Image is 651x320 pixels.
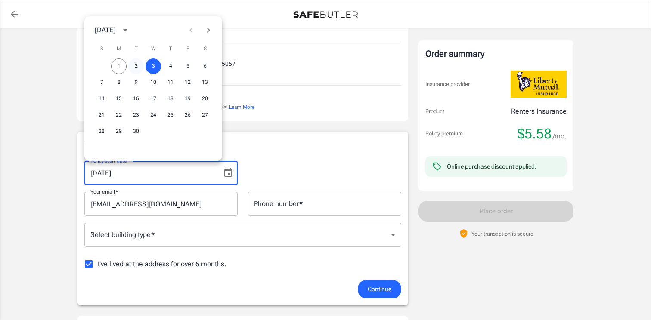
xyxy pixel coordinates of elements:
input: Enter number [248,192,401,216]
p: Renters Insurance [511,106,567,117]
label: Your email [90,188,118,195]
button: 18 [163,91,178,107]
span: Friday [180,40,195,58]
button: 24 [146,108,161,123]
span: Sunday [94,40,109,58]
button: Next month [200,22,217,39]
span: Tuesday [128,40,144,58]
span: $5.58 [518,125,552,142]
button: 22 [111,108,127,123]
button: 27 [197,108,213,123]
p: Your transaction is secure [471,230,533,238]
span: I've lived at the address for over 6 months. [98,259,226,269]
input: MM/DD/YYYY [84,161,216,185]
span: Monday [111,40,127,58]
p: Your details [84,138,401,151]
button: Choose date, selected date is Sep 3, 2025 [220,164,237,182]
button: Learn More [229,103,254,111]
button: 20 [197,91,213,107]
button: 3 [146,58,161,74]
button: 30 [128,124,144,139]
button: 13 [197,75,213,90]
button: 26 [180,108,195,123]
div: Order summary [425,47,567,60]
p: Product [425,107,444,116]
button: 17 [146,91,161,107]
button: 15 [111,91,127,107]
button: 14 [94,91,109,107]
span: /mo. [553,130,567,142]
button: 4 [163,58,178,74]
button: 25 [163,108,178,123]
button: 21 [94,108,109,123]
span: Continue [368,284,391,295]
div: [DATE] [95,25,115,35]
button: 6 [197,58,213,74]
span: Wednesday [146,40,161,58]
button: 5 [180,58,195,74]
button: calendar view is open, switch to year view [118,23,133,37]
button: 11 [163,75,178,90]
p: Insurance provider [425,80,470,89]
img: Back to quotes [293,11,358,18]
button: 16 [128,91,144,107]
span: Saturday [197,40,213,58]
button: 23 [128,108,144,123]
button: 2 [128,58,144,74]
button: 8 [111,75,127,90]
input: Enter email [84,192,238,216]
button: 19 [180,91,195,107]
button: 29 [111,124,127,139]
p: Policy premium [425,129,463,138]
button: Continue [358,280,401,298]
span: Thursday [163,40,178,58]
img: Liberty Mutual [511,71,567,98]
button: 12 [180,75,195,90]
button: 7 [94,75,109,90]
button: 9 [128,75,144,90]
button: 10 [146,75,161,90]
button: 28 [94,124,109,139]
a: back to quotes [6,6,23,23]
div: Online purchase discount applied. [447,162,536,171]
